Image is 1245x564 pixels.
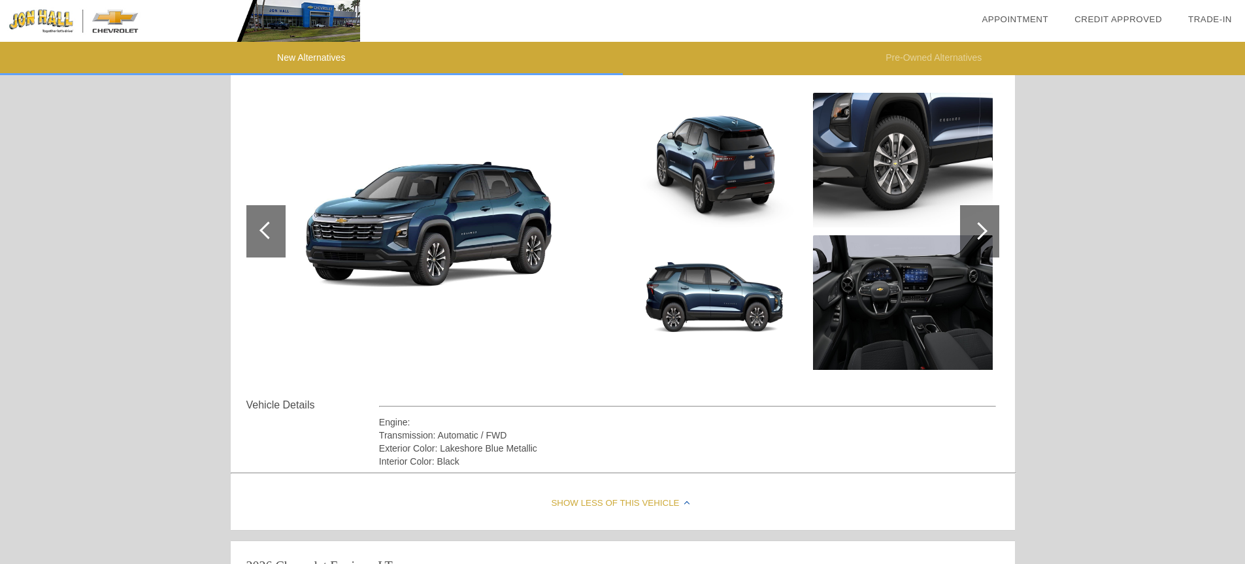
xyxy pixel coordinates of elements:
[1188,14,1232,24] a: Trade-In
[627,93,806,227] img: 2.jpg
[813,93,993,227] img: 4.jpg
[379,416,997,429] div: Engine:
[246,397,379,413] div: Vehicle Details
[379,455,997,468] div: Interior Color: Black
[1074,14,1162,24] a: Credit Approved
[379,429,997,442] div: Transmission: Automatic / FWD
[231,478,1015,530] div: Show Less of this Vehicle
[379,442,997,455] div: Exterior Color: Lakeshore Blue Metallic
[813,235,993,370] img: 5.jpg
[627,235,806,370] img: 3.jpg
[982,14,1048,24] a: Appointment
[246,127,617,336] img: 1.jpg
